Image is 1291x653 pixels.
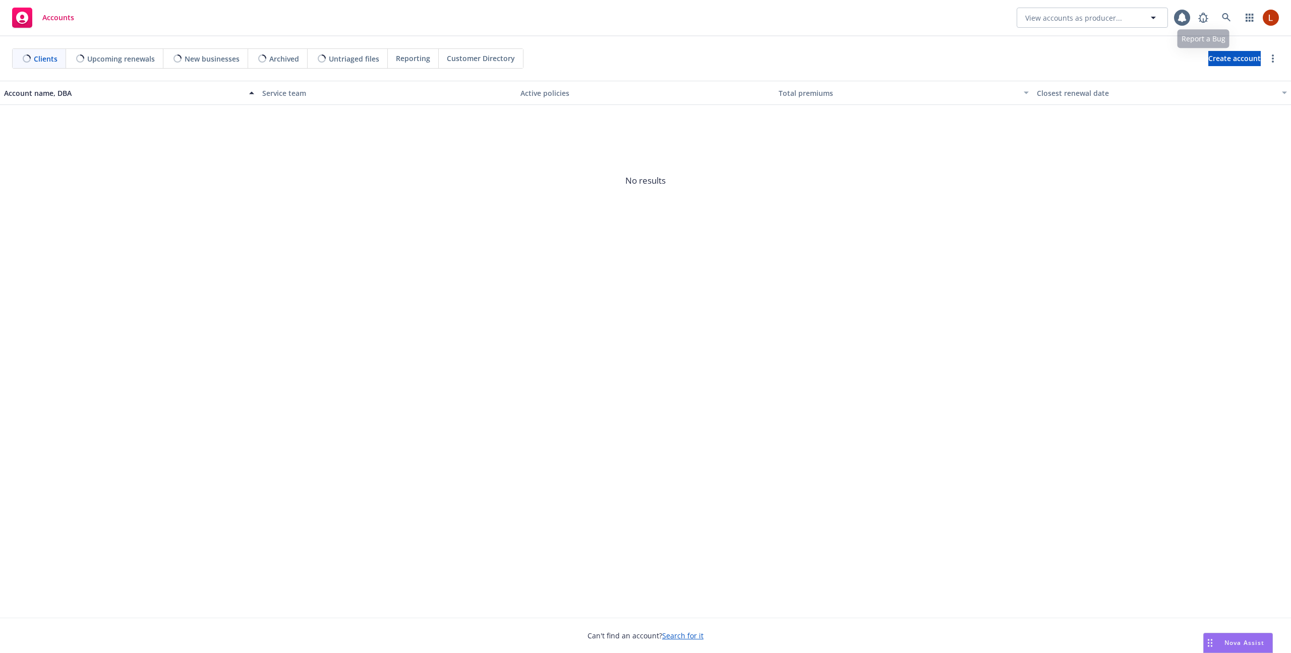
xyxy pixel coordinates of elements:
[185,53,240,64] span: New businesses
[1216,8,1237,28] a: Search
[662,631,703,640] a: Search for it
[1193,8,1213,28] a: Report a Bug
[1037,88,1276,98] div: Closest renewal date
[396,53,430,64] span: Reporting
[1208,49,1261,68] span: Create account
[1208,51,1261,66] a: Create account
[4,88,243,98] div: Account name, DBA
[588,630,703,641] span: Can't find an account?
[1267,52,1279,65] a: more
[1203,633,1273,653] button: Nova Assist
[1033,81,1291,105] button: Closest renewal date
[516,81,775,105] button: Active policies
[34,53,57,64] span: Clients
[520,88,771,98] div: Active policies
[1224,638,1264,647] span: Nova Assist
[1025,13,1122,23] span: View accounts as producer...
[262,88,512,98] div: Service team
[8,4,78,32] a: Accounts
[258,81,516,105] button: Service team
[42,14,74,22] span: Accounts
[447,53,515,64] span: Customer Directory
[1263,10,1279,26] img: photo
[87,53,155,64] span: Upcoming renewals
[779,88,1018,98] div: Total premiums
[1017,8,1168,28] button: View accounts as producer...
[329,53,379,64] span: Untriaged files
[775,81,1033,105] button: Total premiums
[1204,633,1216,652] div: Drag to move
[1240,8,1260,28] a: Switch app
[269,53,299,64] span: Archived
